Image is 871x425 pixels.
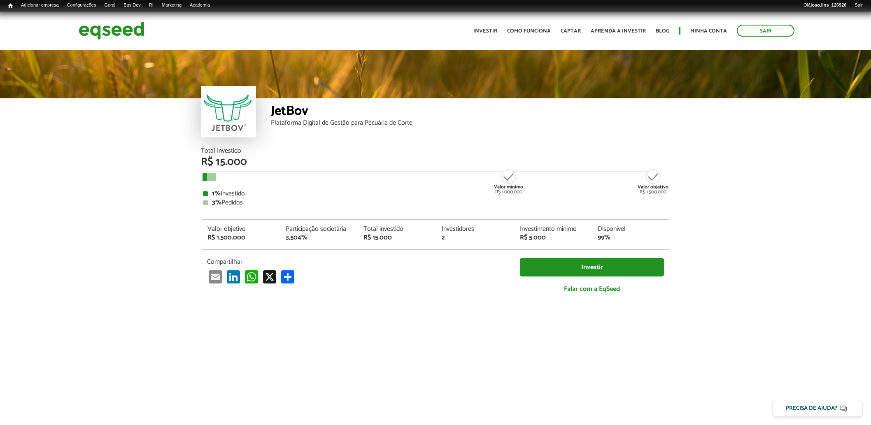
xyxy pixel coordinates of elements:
div: Participação societária [286,226,352,232]
div: Disponível [598,226,664,232]
a: Sair [737,25,794,37]
div: Valor objetivo [207,226,273,232]
div: Total Investido [201,148,670,154]
div: Investidores [442,226,508,232]
a: Investir [520,258,664,276]
div: Pedidos [203,200,668,206]
a: Adicionar empresa [17,2,63,9]
a: Email [207,270,224,283]
a: Aprenda a investir [591,28,646,34]
a: Como funciona [507,28,551,34]
div: R$ 5.000 [520,235,586,241]
span: Início [8,3,13,9]
a: Início [4,2,17,10]
div: JetBov [271,105,670,120]
a: Compartilhar [279,270,296,283]
div: R$ 1.500.000 [638,168,668,195]
p: Compartilhar: [207,258,508,266]
a: RI [145,2,158,9]
a: Marketing [158,2,186,9]
a: Investir [473,28,497,34]
a: Blog [656,28,669,34]
div: Total investido [363,226,429,232]
strong: joao.lins_126920 [810,2,846,7]
div: 99% [598,235,664,241]
div: R$ 15.000 [363,235,429,241]
strong: Valor mínimo [494,183,523,191]
a: Geral [100,2,119,9]
a: Captar [561,28,581,34]
a: Configurações [63,2,100,9]
div: Investido [203,190,668,197]
div: 3,504% [286,235,352,241]
a: Olájoao.lins_126920 [799,2,850,9]
img: EqSeed [79,20,144,42]
div: 2 [442,235,508,241]
a: Bus Dev [119,2,145,9]
strong: 3% [212,197,221,208]
a: LinkedIn [225,270,242,283]
a: Falar com a EqSeed [520,281,664,297]
div: R$ 15.000 [201,157,670,167]
div: Plataforma Digital de Gestão para Pecuária de Corte [271,120,670,126]
a: Academia [186,2,214,9]
strong: 1% [212,188,221,199]
a: WhatsApp [243,270,260,283]
a: Minha conta [690,28,727,34]
div: R$ 1.000.000 [493,168,524,195]
strong: Valor objetivo [638,183,668,191]
div: Investimento mínimo [520,226,586,232]
a: X [261,270,278,283]
a: Sair [850,2,867,9]
div: R$ 1.500.000 [207,235,273,241]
